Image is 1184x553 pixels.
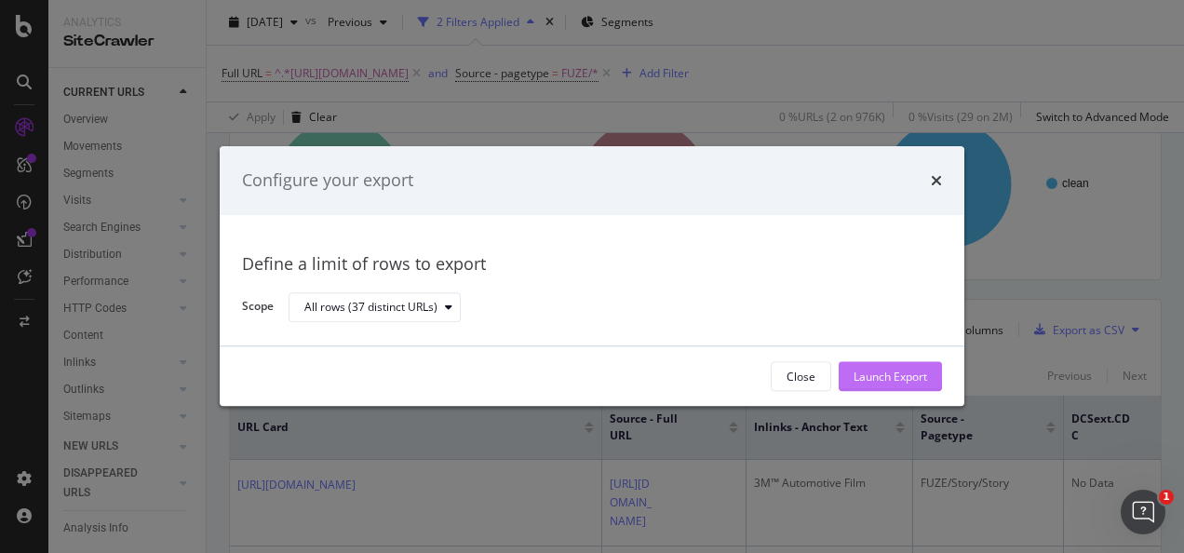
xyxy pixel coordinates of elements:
div: Close [787,369,815,384]
span: 1 [1159,490,1174,505]
div: All rows (37 distinct URLs) [304,302,437,313]
div: Configure your export [242,169,413,193]
div: modal [220,146,964,406]
div: Launch Export [854,369,927,384]
div: Define a limit of rows to export [242,252,942,276]
button: Close [771,362,831,392]
button: Launch Export [839,362,942,392]
iframe: Intercom live chat [1121,490,1165,534]
div: times [931,169,942,193]
button: All rows (37 distinct URLs) [289,292,461,322]
label: Scope [242,299,274,319]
